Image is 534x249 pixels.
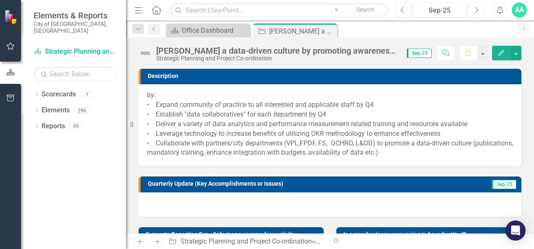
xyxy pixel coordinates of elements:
[168,25,248,36] a: Office Dashboard
[356,6,374,13] span: Search
[170,3,389,18] input: Search ClearPoint...
[492,180,516,189] span: Sep-25
[343,231,517,238] h3: Is a new business case going to be submitted?
[407,49,432,58] span: Sep-25
[156,55,398,62] div: Strategic Planning and Project Co-ordination
[42,122,65,131] a: Reports
[413,3,466,18] button: Sep-25
[148,73,517,79] h3: Description
[512,3,527,18] button: AA
[139,47,152,60] img: Not Defined
[168,237,324,246] div: » »
[34,67,118,81] input: Search Below...
[34,21,118,34] small: City of [GEOGRAPHIC_DATA], [GEOGRAPHIC_DATA]
[416,5,463,16] div: Sep-25
[182,25,248,36] div: Office Dashboard
[34,47,118,57] a: Strategic Planning and Project Co-ordination
[181,237,312,245] a: Strategic Planning and Project Co-ordination
[42,90,76,99] a: Scorecards
[147,91,513,158] p: by: • Expand community of practice to all interested and applicable staff by Q4 • Establish "data...
[80,91,94,98] div: 1
[505,220,526,241] div: Open Intercom Messenger
[74,107,90,114] div: 296
[4,10,19,24] img: ClearPoint Strategy
[269,26,335,36] div: [PERSON_NAME] a data-driven culture by promoting awareness and understanding of the value of data...
[146,231,319,238] h3: Supports Reporting For - Select one or more key activity
[345,4,387,16] button: Search
[148,181,458,187] h3: Quarterly Update (Key Accomplishments or Issues)
[42,106,70,115] a: Elements
[34,10,118,21] span: Elements & Reports
[69,123,83,130] div: 59
[156,46,398,55] div: [PERSON_NAME] a data-driven culture by promoting awareness and understanding of the value of data...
